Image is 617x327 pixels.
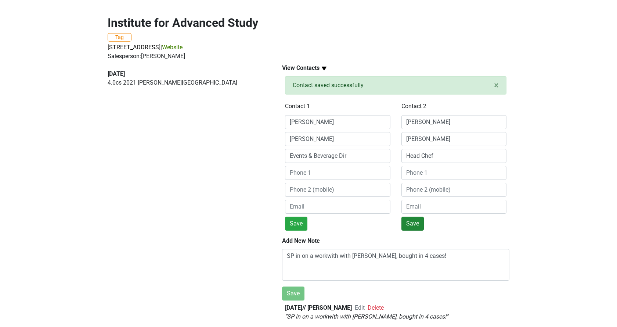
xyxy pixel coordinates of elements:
input: Phone 2 (mobile) [285,183,390,197]
a: [STREET_ADDRESS] [108,44,160,51]
b: View Contacts [282,64,320,71]
button: Save [401,217,424,231]
img: arrow_down.svg [320,64,329,73]
span: × [494,80,499,90]
label: Contact 2 [401,102,426,111]
button: Save [285,217,307,231]
input: Phone 1 [285,166,390,180]
a: Website [162,44,183,51]
input: Last Name [401,132,507,146]
input: First Name [285,115,390,129]
input: Email [401,200,507,214]
em: " SP in on a workwith with [PERSON_NAME], bought in 4 cases! " [285,313,448,320]
b: Add New Note [282,237,320,244]
div: Contact saved successfully [285,76,506,95]
label: Contact 1 [285,102,310,111]
span: Edit [355,304,365,311]
div: Salesperson: [PERSON_NAME] [108,52,509,61]
input: Phone 1 [401,166,507,180]
input: Phone 2 (mobile) [401,183,507,197]
input: Last Name [285,132,390,146]
p: | [108,43,509,52]
span: Delete [368,304,384,311]
input: First Name [401,115,507,129]
input: Title [401,149,507,163]
b: [DATE] // [PERSON_NAME] [285,304,352,311]
div: [DATE] [108,70,265,78]
button: Tag [108,33,131,42]
input: Email [285,200,390,214]
h2: Institute for Advanced Study [108,16,509,30]
input: Title [285,149,390,163]
button: Save [282,287,304,301]
p: 4.0 cs 2021 [PERSON_NAME][GEOGRAPHIC_DATA] [108,78,265,87]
